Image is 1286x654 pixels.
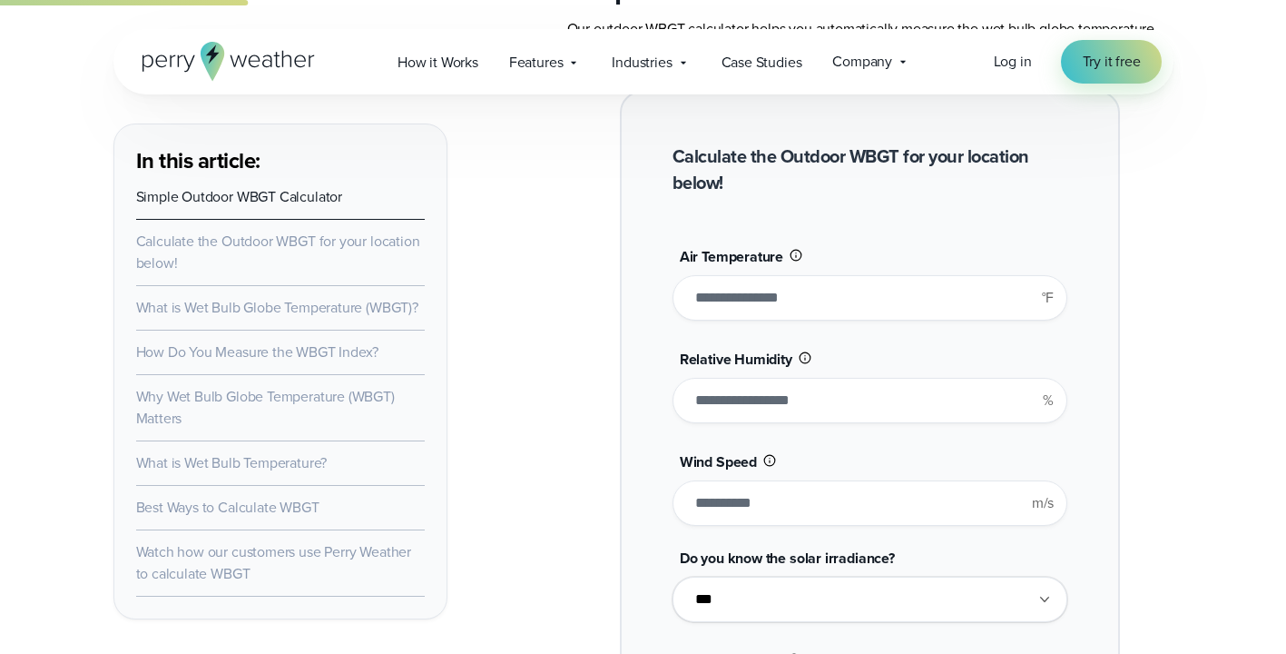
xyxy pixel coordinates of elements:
a: Calculate the Outdoor WBGT for your location below! [136,231,420,273]
span: Log in [994,51,1032,72]
a: Log in [994,51,1032,73]
a: Why Wet Bulb Globe Temperature (WBGT) Matters [136,386,395,429]
p: Our outdoor WBGT calculator helps you automatically measure the wet bulb globe temperature quickl... [567,18,1173,62]
span: Relative Humidity [680,349,792,370]
span: Air Temperature [680,246,783,267]
span: Wind Speed [680,451,757,472]
span: Do you know the solar irradiance? [680,548,895,569]
a: Case Studies [706,44,818,81]
span: Case Studies [722,52,802,74]
span: Company [832,51,892,73]
a: What is Wet Bulb Globe Temperature (WBGT)? [136,297,418,318]
span: Industries [612,52,672,74]
h3: In this article: [136,146,425,175]
h2: Calculate the Outdoor WBGT for your location below! [672,144,1067,196]
a: Watch how our customers use Perry Weather to calculate WBGT [136,541,411,584]
a: Simple Outdoor WBGT Calculator [136,186,343,207]
span: Try it free [1083,51,1141,73]
a: Try it free [1061,40,1163,84]
span: Features [509,52,564,74]
a: How it Works [382,44,494,81]
a: Best Ways to Calculate WBGT [136,497,319,518]
span: How it Works [398,52,478,74]
a: How Do You Measure the WBGT Index? [136,342,379,362]
a: What is Wet Bulb Temperature? [136,452,328,473]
